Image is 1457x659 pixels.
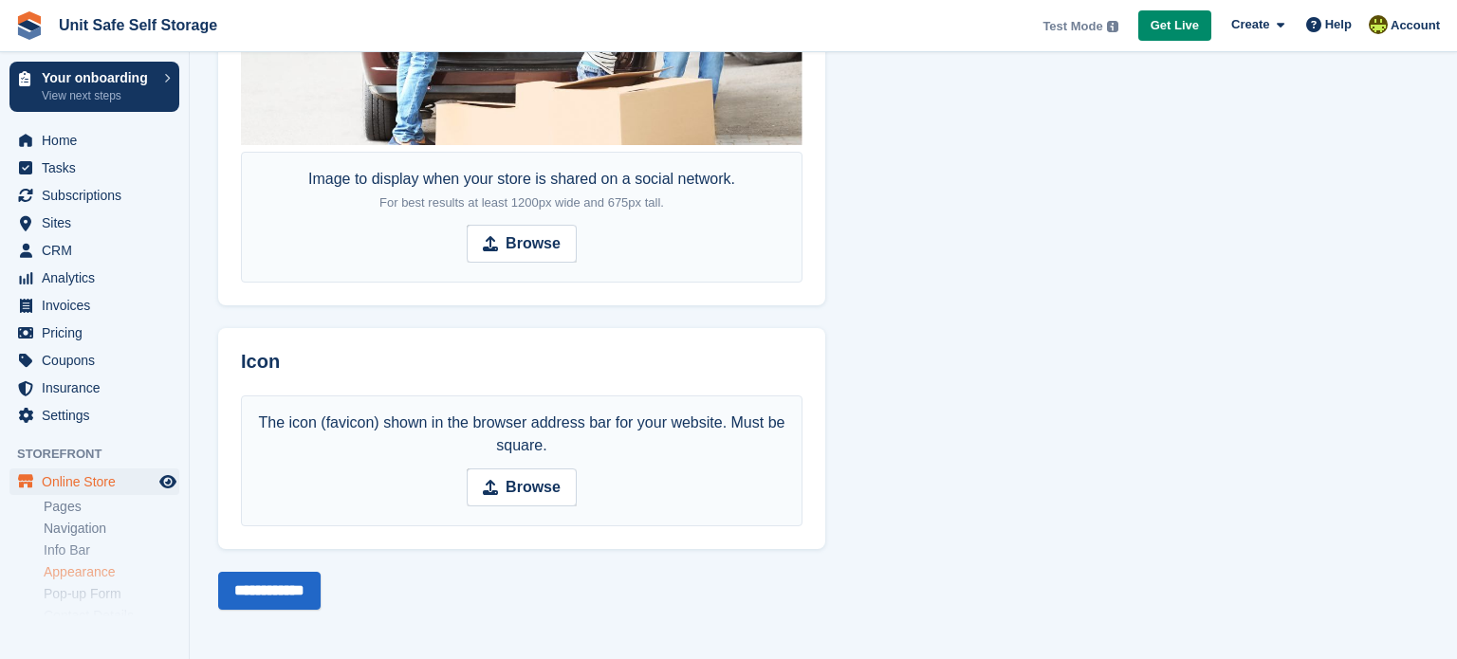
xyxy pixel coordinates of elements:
strong: Browse [506,232,561,255]
span: Help [1325,15,1352,34]
span: CRM [42,237,156,264]
a: Unit Safe Self Storage [51,9,225,41]
input: Browse [467,468,577,506]
a: menu [9,182,179,209]
p: Your onboarding [42,71,155,84]
a: Pop-up Form [44,585,179,603]
span: Online Store [42,468,156,495]
span: Coupons [42,347,156,374]
a: Your onboarding View next steps [9,62,179,112]
a: menu [9,265,179,291]
div: Image to display when your store is shared on a social network. [308,168,735,213]
span: Analytics [42,265,156,291]
a: Pages [44,498,179,516]
a: menu [9,320,179,346]
img: icon-info-grey-7440780725fd019a000dd9b08b2336e03edf1995a4989e88bcd33f0948082b44.svg [1107,21,1118,32]
h2: Icon [241,351,802,373]
span: For best results at least 1200px wide and 675px tall. [379,195,664,210]
span: Settings [42,402,156,429]
a: menu [9,468,179,495]
span: Insurance [42,375,156,401]
a: Get Live [1138,10,1211,42]
span: Test Mode [1042,17,1102,36]
span: Invoices [42,292,156,319]
a: Contact Details [44,607,179,625]
a: menu [9,155,179,181]
a: Appearance [44,563,179,581]
div: The icon (favicon) shown in the browser address bar for your website. Must be square. [251,412,792,457]
img: stora-icon-8386f47178a22dfd0bd8f6a31ec36ba5ce8667c1dd55bd0f319d3a0aa187defe.svg [15,11,44,40]
span: Tasks [42,155,156,181]
p: View next steps [42,87,155,104]
a: menu [9,402,179,429]
a: menu [9,292,179,319]
a: Preview store [157,470,179,493]
a: menu [9,237,179,264]
a: menu [9,210,179,236]
img: Jeff Bodenmuller [1369,15,1388,34]
a: menu [9,375,179,401]
span: Get Live [1151,16,1199,35]
a: menu [9,347,179,374]
strong: Browse [506,476,561,499]
span: Account [1391,16,1440,35]
a: Navigation [44,520,179,538]
span: Home [42,127,156,154]
span: Subscriptions [42,182,156,209]
span: Storefront [17,445,189,464]
a: Info Bar [44,541,179,559]
span: Create [1231,15,1269,34]
input: Browse [467,225,577,263]
span: Pricing [42,320,156,346]
span: Sites [42,210,156,236]
a: menu [9,127,179,154]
